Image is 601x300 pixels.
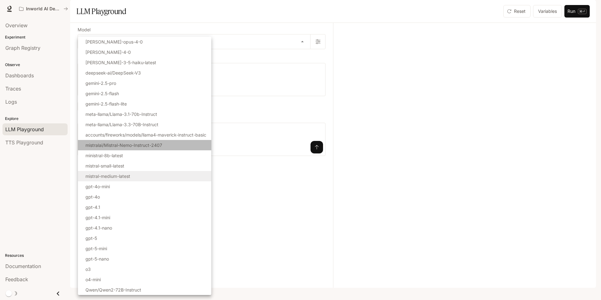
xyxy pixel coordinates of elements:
p: Qwen/Qwen2-72B-Instruct [85,287,141,293]
p: gpt-4.1 [85,204,100,210]
p: accounts/fireworks/models/llama4-maverick-instruct-basic [85,132,206,138]
p: o4-mini [85,276,101,283]
p: gpt-5-nano [85,256,109,262]
p: o3 [85,266,91,272]
p: gemini-2.5-flash-lite [85,101,127,107]
p: meta-llama/Llama-3.3-70B-Instruct [85,121,158,128]
p: [PERSON_NAME]-3-5-haiku-latest [85,59,156,66]
p: ministral-8b-latest [85,152,123,159]
p: gpt-4o-mini [85,183,110,190]
p: gemini-2.5-pro [85,80,116,86]
p: gpt-5-mini [85,245,107,252]
p: mistral-medium-latest [85,173,130,179]
p: mistral-small-latest [85,163,124,169]
p: [PERSON_NAME]-4-0 [85,49,131,55]
p: gpt-4.1-nano [85,225,112,231]
p: mistralai/Mistral-Nemo-Instruct-2407 [85,142,162,148]
p: deepseek-ai/DeepSeek-V3 [85,70,141,76]
p: gpt-4.1-mini [85,214,110,221]
p: gemini-2.5-flash [85,90,119,97]
p: gpt-5 [85,235,97,241]
p: [PERSON_NAME]-opus-4-0 [85,39,143,45]
p: gpt-4o [85,194,100,200]
p: meta-llama/Llama-3.1-70b-Instruct [85,111,157,117]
